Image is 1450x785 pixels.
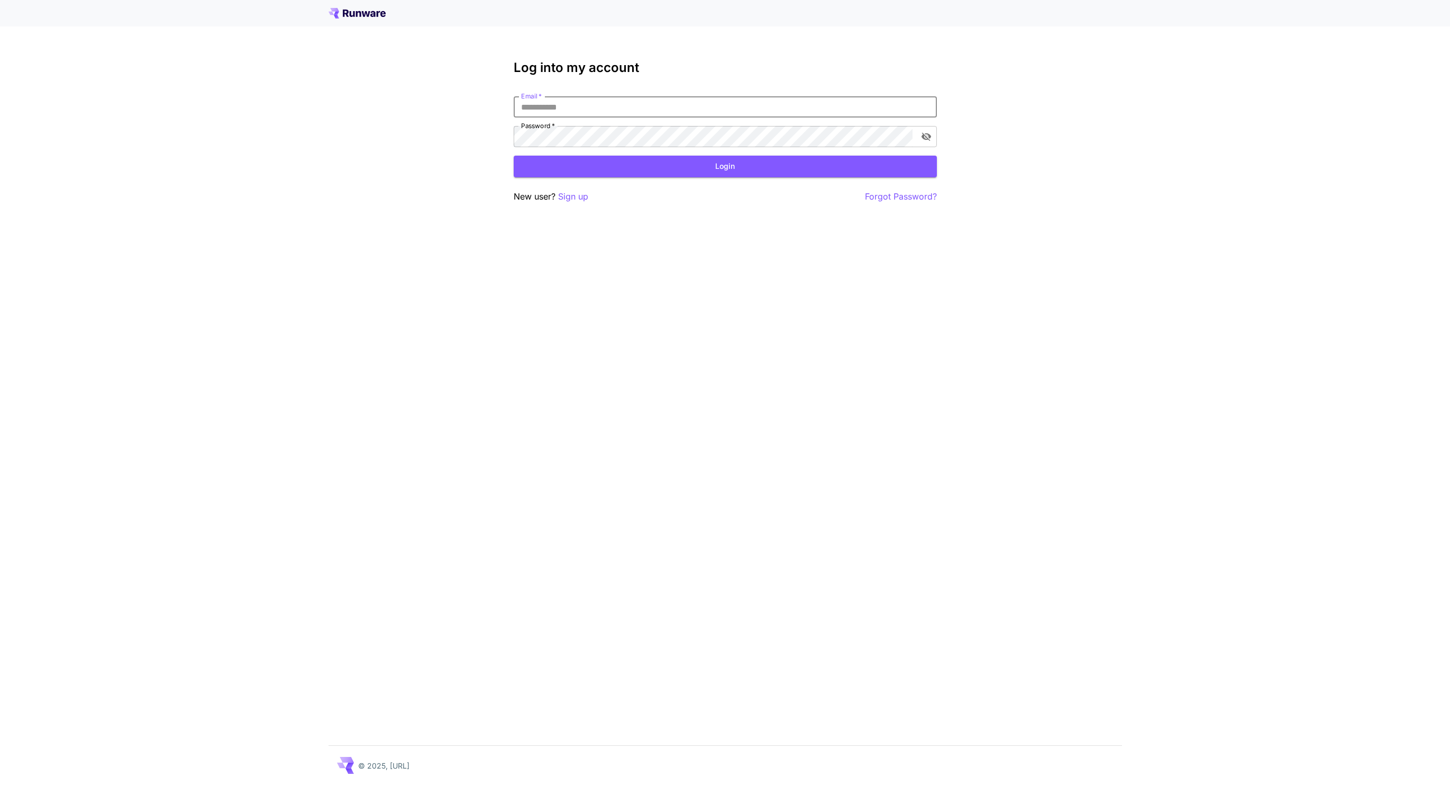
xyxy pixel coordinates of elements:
p: © 2025, [URL] [358,760,409,771]
button: Login [514,156,937,177]
button: Forgot Password? [865,190,937,203]
p: New user? [514,190,588,203]
button: toggle password visibility [917,127,936,146]
label: Email [521,92,542,101]
h3: Log into my account [514,60,937,75]
label: Password [521,121,555,130]
button: Sign up [558,190,588,203]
